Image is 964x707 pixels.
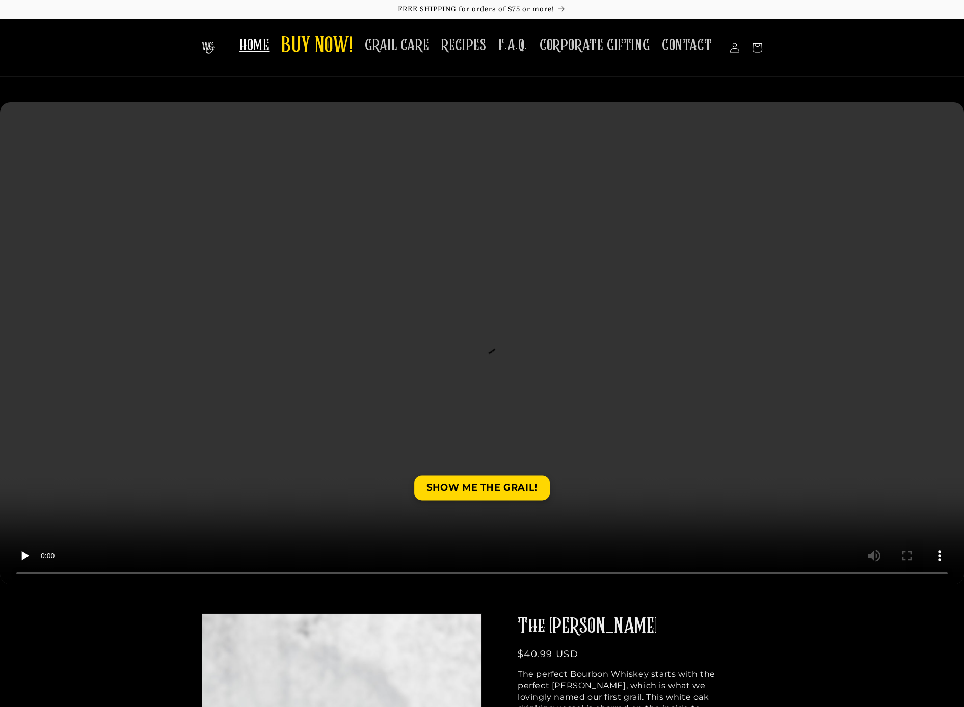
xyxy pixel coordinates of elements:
a: CORPORATE GIFTING [533,30,656,62]
span: GRAIL CARE [365,36,429,56]
a: SHOW ME THE GRAIL! [414,476,550,501]
a: BUY NOW! [275,26,359,67]
a: CONTACT [656,30,718,62]
h2: The [PERSON_NAME] [518,613,727,640]
a: GRAIL CARE [359,30,435,62]
span: F.A.Q. [498,36,527,56]
span: $40.99 USD [518,648,578,660]
span: RECIPES [441,36,486,56]
a: F.A.Q. [492,30,533,62]
img: The Whiskey Grail [202,42,215,54]
p: FREE SHIPPING for orders of $75 or more! [10,5,954,14]
a: HOME [233,30,275,62]
a: RECIPES [435,30,492,62]
span: BUY NOW! [281,33,353,61]
span: CORPORATE GIFTING [540,36,650,56]
span: CONTACT [662,36,712,56]
span: HOME [239,36,269,56]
